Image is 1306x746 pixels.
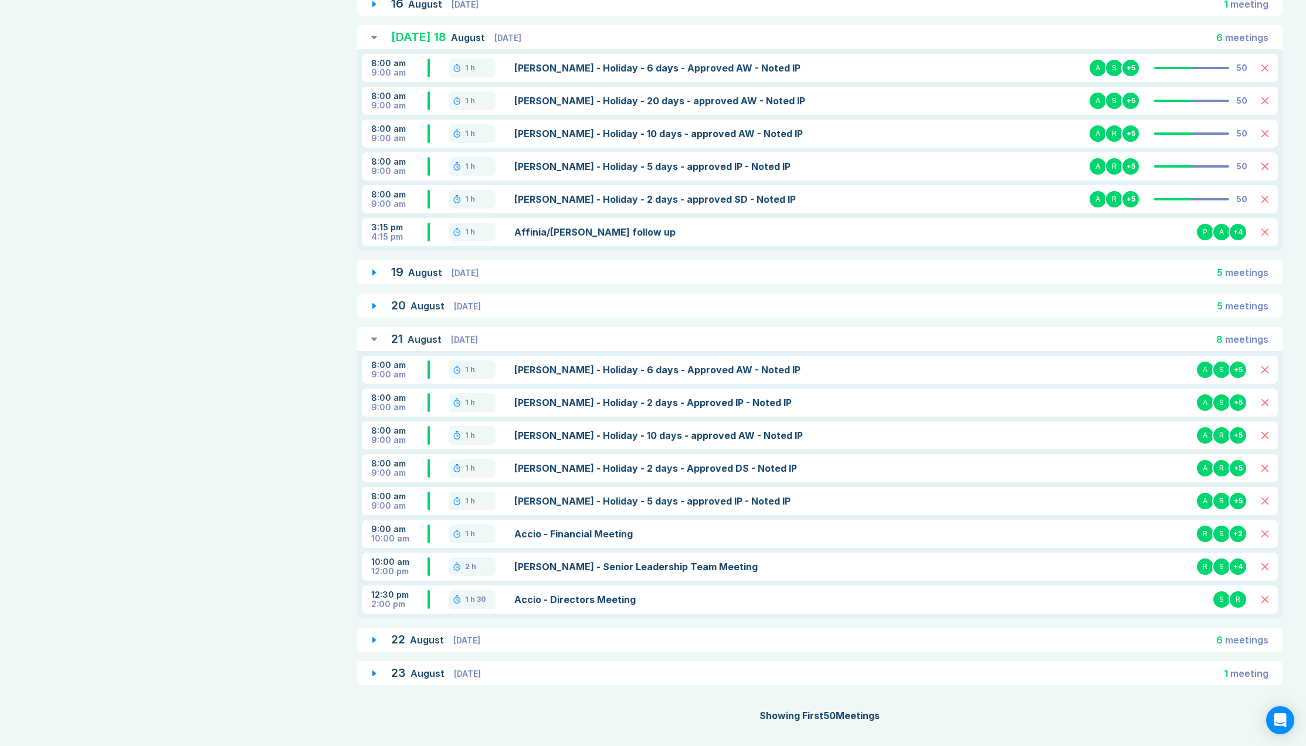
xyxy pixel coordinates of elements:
div: S [1212,524,1231,543]
div: 2 h [465,562,476,571]
div: 50 [1236,162,1247,171]
div: R [1105,157,1124,176]
div: A [1088,124,1107,143]
div: S [1212,590,1231,609]
div: + 2 [1229,524,1247,543]
div: + 5 [1229,492,1247,510]
span: 19 [391,265,403,279]
span: 21 [391,332,403,346]
div: 1 h [465,398,475,407]
div: 9:00 am [371,68,428,77]
div: 9:00 am [371,435,428,445]
button: Delete [1261,130,1268,137]
div: 12:30 pm [371,590,428,599]
span: August [408,333,444,345]
div: A [1196,492,1215,510]
div: R [1212,459,1231,478]
a: [PERSON_NAME] - Holiday - 10 days - approved AW - Noted IP [514,428,813,442]
div: 3:15 pm [371,223,428,232]
div: 8:00 am [371,124,428,134]
div: 50 [1236,63,1247,73]
span: [DATE] [451,335,478,345]
div: 1 h [465,96,475,105]
div: 50 [1236,96,1247,105]
a: [PERSON_NAME] - Senior Leadership Team Meeting [514,560,813,574]
div: R [1212,426,1231,445]
div: 9:00 am [371,166,428,176]
div: 8:00 am [371,157,428,166]
div: 1 h 30 [465,595,486,604]
a: Accio - Financial Meeting [514,527,813,541]
span: [DATE] [453,635,480,645]
div: + 4 [1229,223,1247,241]
div: A [1088,91,1107,110]
div: 9:00 am [371,101,428,110]
div: A [1088,190,1107,209]
div: 10:00 am [371,557,428,567]
span: [DATE] [454,301,481,311]
button: Delete [1261,366,1268,373]
div: 1 h [465,129,475,138]
button: Delete [1261,465,1268,472]
div: + 4 [1229,557,1247,576]
span: [DATE] [452,268,479,278]
span: 20 [391,298,406,312]
div: A [1196,393,1215,412]
button: Delete [1261,229,1268,236]
div: S [1212,393,1231,412]
span: meeting s [1225,333,1268,345]
div: 9:00 am [371,403,428,412]
div: 12:00 pm [371,567,428,576]
div: A [1196,459,1215,478]
span: 22 [391,632,405,646]
div: A [1212,223,1231,241]
div: 1 h [465,195,475,204]
div: S [1212,360,1231,379]
div: + 5 [1121,59,1140,77]
div: 1 h [465,529,475,539]
div: S [1105,59,1124,77]
div: A [1196,360,1215,379]
span: [DATE] 18 [391,30,446,44]
span: meeting [1230,667,1268,679]
button: Delete [1261,97,1268,104]
span: [DATE] [494,33,521,43]
span: 6 [1216,32,1223,43]
div: 2:00 pm [371,599,428,609]
div: A [1088,157,1107,176]
span: 5 [1217,267,1223,278]
span: 6 [1216,634,1223,646]
button: Delete [1261,432,1268,439]
div: 1 h [465,365,475,374]
div: + 5 [1121,91,1140,110]
div: R [1196,524,1215,543]
button: Delete [1261,596,1268,603]
div: + 5 [1229,360,1247,379]
div: 8:00 am [371,59,428,68]
button: Delete [1261,498,1268,505]
div: 8:00 am [371,459,428,468]
span: meeting s [1225,300,1268,312]
div: 8:00 am [371,190,428,199]
div: + 5 [1121,190,1140,209]
div: S [1212,557,1231,576]
span: August [451,32,487,43]
div: 9:00 am [371,524,428,534]
div: 8:00 am [371,91,428,101]
div: 1 h [465,464,475,473]
div: R [1229,590,1247,609]
a: [PERSON_NAME] - Holiday - 2 days - approved SD - Noted IP [514,192,813,206]
div: A [1088,59,1107,77]
div: R [1212,492,1231,510]
a: [PERSON_NAME] - Holiday - 5 days - approved IP - Noted IP [514,494,813,508]
div: 50 [1236,129,1247,138]
a: [PERSON_NAME] - Holiday - 2 days - Approved DS - Noted IP [514,461,813,475]
span: 5 [1217,300,1223,312]
span: [DATE] [454,669,481,679]
span: 23 [391,666,406,680]
div: 8:00 am [371,492,428,501]
div: S [1105,91,1124,110]
div: 50 [1236,195,1247,204]
span: meeting s [1225,32,1268,43]
div: + 5 [1229,459,1247,478]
